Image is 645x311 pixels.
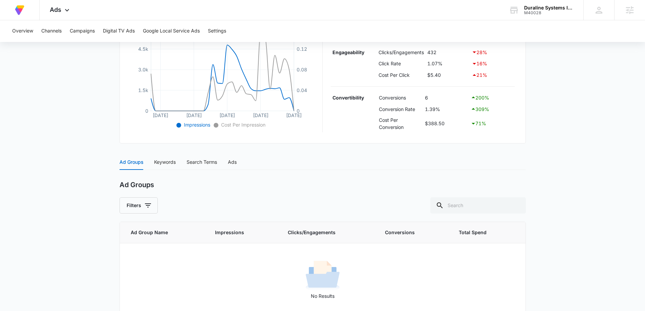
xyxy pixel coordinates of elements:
[471,105,513,113] div: 309 %
[219,112,235,118] tspan: [DATE]
[208,20,226,42] button: Settings
[377,46,426,58] td: Clicks/Engagements
[215,229,262,236] span: Impressions
[377,103,423,115] td: Conversion Rate
[423,92,469,104] td: 6
[41,20,62,42] button: Channels
[70,20,95,42] button: Campaigns
[182,122,210,128] span: Impressions
[377,69,426,81] td: Cost Per Click
[14,4,26,16] img: Volusion
[426,69,470,81] td: $5.40
[377,115,423,132] td: Cost Per Conversion
[297,67,307,72] tspan: 0.08
[524,5,574,10] div: account name
[297,108,300,114] tspan: 0
[120,158,143,166] div: Ad Groups
[186,112,201,118] tspan: [DATE]
[332,95,364,101] strong: Convertibility
[524,10,574,15] div: account id
[50,6,61,13] span: Ads
[377,58,426,69] td: Click Rate
[12,20,33,42] button: Overview
[472,48,513,56] div: 28 %
[426,58,470,69] td: 1.07%
[332,49,364,55] strong: Engageability
[286,112,302,118] tspan: [DATE]
[471,93,513,102] div: 200 %
[138,67,148,72] tspan: 3.0k
[120,292,525,300] p: No Results
[472,71,513,79] div: 21 %
[154,158,176,166] div: Keywords
[459,229,504,236] span: Total Spend
[471,119,513,128] div: 71 %
[423,103,469,115] td: 1.39%
[120,197,158,214] button: Filters
[288,229,359,236] span: Clicks/Engagements
[138,46,148,52] tspan: 4.5k
[131,229,189,236] span: Ad Group Name
[423,115,469,132] td: $388.50
[253,112,268,118] tspan: [DATE]
[472,60,513,68] div: 16 %
[297,46,307,52] tspan: 0.12
[228,158,237,166] div: Ads
[145,108,148,114] tspan: 0
[187,158,217,166] div: Search Terms
[297,87,307,93] tspan: 0.04
[385,229,433,236] span: Conversions
[220,122,265,128] span: Cost Per Impression
[103,20,135,42] button: Digital TV Ads
[426,46,470,58] td: 432
[153,112,168,118] tspan: [DATE]
[430,197,526,214] input: Search
[377,92,423,104] td: Conversions
[120,181,154,189] h2: Ad Groups
[138,87,148,93] tspan: 1.5k
[143,20,200,42] button: Google Local Service Ads
[306,259,340,292] img: No Results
